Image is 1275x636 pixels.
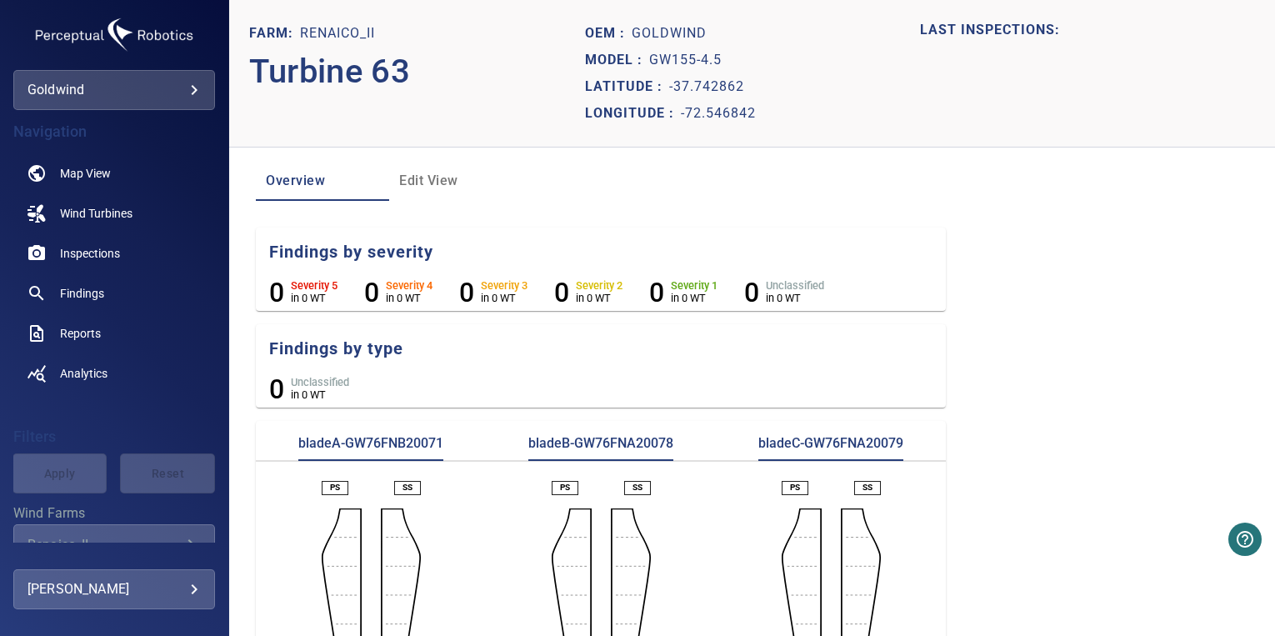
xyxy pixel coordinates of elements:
[560,482,570,493] p: PS
[671,280,717,292] h6: Severity 1
[60,165,111,182] span: Map View
[60,365,107,382] span: Analytics
[576,292,622,304] p: in 0 WT
[669,77,744,97] p: -37.742862
[554,277,569,308] h6: 0
[920,20,1255,40] p: LAST INSPECTIONS:
[269,373,349,405] li: Unclassified
[27,576,201,603] div: [PERSON_NAME]
[249,23,300,43] p: Farm:
[13,507,215,520] label: Wind Farms
[766,292,824,304] p: in 0 WT
[330,482,340,493] p: PS
[481,280,527,292] h6: Severity 3
[249,47,584,97] p: Turbine 63
[13,193,215,233] a: windturbines noActive
[585,77,669,97] p: Latitude :
[13,353,215,393] a: analytics noActive
[585,103,681,123] p: Longitude :
[300,23,375,43] p: Renaico_II
[13,70,215,110] div: goldwind
[632,23,707,43] p: Goldwind
[744,277,824,308] li: Severity Unclassified
[60,285,104,302] span: Findings
[585,50,649,70] p: Model :
[266,169,379,193] span: Overview
[528,434,673,461] p: bladeB-GW76FNA20078
[13,153,215,193] a: map noActive
[31,13,197,57] img: goldwind-logo
[399,169,512,193] span: Edit View
[27,537,181,553] div: Renaico_II
[649,277,664,308] h6: 0
[27,77,201,103] div: goldwind
[13,123,215,140] h4: Navigation
[298,434,443,461] p: bladeA-GW76FNB20071
[576,280,622,292] h6: Severity 2
[671,292,717,304] p: in 0 WT
[459,277,474,308] h6: 0
[632,482,642,493] p: SS
[766,280,824,292] h6: Unclassified
[862,482,872,493] p: SS
[269,373,284,405] h6: 0
[13,313,215,353] a: reports noActive
[60,325,101,342] span: Reports
[758,434,903,461] p: bladeC-GW76FNA20079
[269,338,946,360] h5: Findings by type
[386,280,432,292] h6: Severity 4
[649,50,722,70] p: GW155-4.5
[649,277,717,308] li: Severity 1
[585,23,632,43] p: Oem :
[269,277,337,308] li: Severity 5
[60,245,120,262] span: Inspections
[13,273,215,313] a: findings noActive
[13,233,215,273] a: inspections noActive
[790,482,800,493] p: PS
[681,103,756,123] p: -72.546842
[291,377,349,388] h6: Unclassified
[291,292,337,304] p: in 0 WT
[744,277,759,308] h6: 0
[269,277,284,308] h6: 0
[481,292,527,304] p: in 0 WT
[13,428,215,445] h4: Filters
[13,524,215,564] div: Wind Farms
[386,292,432,304] p: in 0 WT
[402,482,412,493] p: SS
[291,280,337,292] h6: Severity 5
[291,388,349,401] p: in 0 WT
[269,241,946,263] h5: Findings by severity
[364,277,432,308] li: Severity 4
[60,205,132,222] span: Wind Turbines
[364,277,379,308] h6: 0
[554,277,622,308] li: Severity 2
[459,277,527,308] li: Severity 3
